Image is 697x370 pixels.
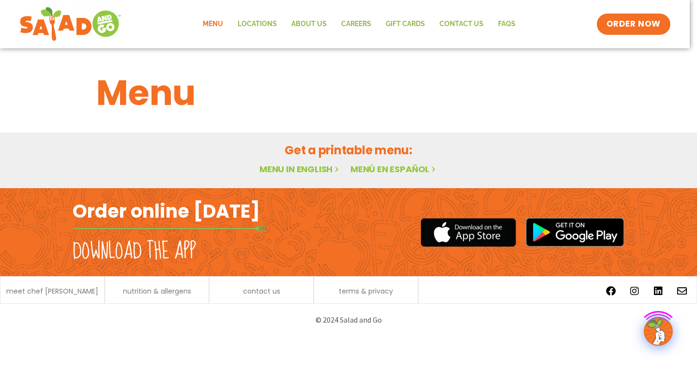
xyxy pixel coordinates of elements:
h2: Download the app [73,238,196,265]
a: ORDER NOW [597,14,670,35]
a: About Us [284,13,334,35]
a: FAQs [491,13,523,35]
h1: Menu [96,67,601,119]
a: GIFT CARDS [379,13,432,35]
img: fork [73,226,266,231]
a: nutrition & allergens [123,288,191,295]
a: Menu [196,13,230,35]
a: Menu in English [259,163,341,175]
a: Menú en español [350,163,438,175]
h2: Get a printable menu: [96,142,601,159]
a: terms & privacy [339,288,393,295]
span: ORDER NOW [606,18,661,30]
a: meet chef [PERSON_NAME] [6,288,98,295]
a: contact us [243,288,280,295]
a: Careers [334,13,379,35]
img: google_play [526,218,624,247]
a: Locations [230,13,284,35]
a: Contact Us [432,13,491,35]
h2: Order online [DATE] [73,199,260,223]
img: appstore [421,217,516,248]
nav: Menu [196,13,523,35]
p: © 2024 Salad and Go [77,313,620,326]
img: new-SAG-logo-768×292 [19,5,121,44]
